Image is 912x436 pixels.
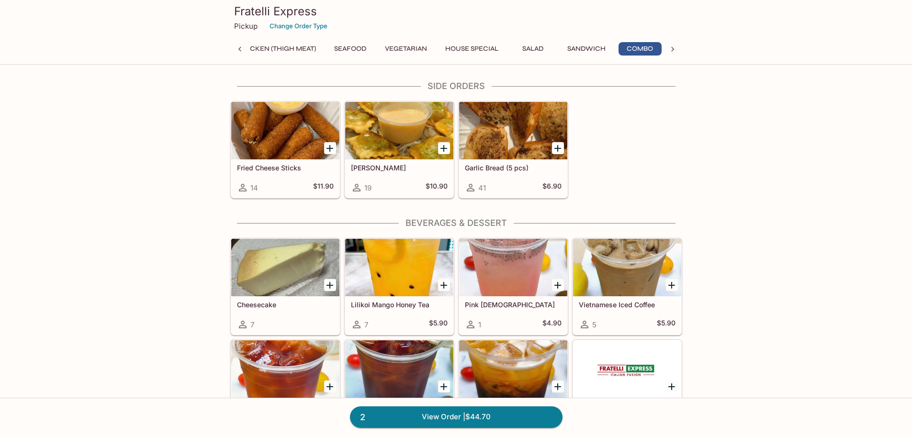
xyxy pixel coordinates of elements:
[666,279,678,291] button: Add Vietnamese Iced Coffee
[440,42,504,56] button: House Special
[350,406,563,427] a: 2View Order |$44.70
[552,279,564,291] button: Add Pink Lady
[345,239,453,296] div: Lilikoi Mango Honey Tea
[354,411,371,424] span: 2
[666,380,678,392] button: Add Arnold Palmer
[324,142,336,154] button: Add Fried Cheese Sticks
[234,4,678,19] h3: Fratelli Express
[345,101,454,198] a: [PERSON_NAME]19$10.90
[542,319,562,330] h5: $4.90
[265,19,332,34] button: Change Order Type
[250,320,254,329] span: 7
[237,301,334,309] h5: Cheesecake
[329,42,372,56] button: Seafood
[364,320,368,329] span: 7
[579,301,676,309] h5: Vietnamese Iced Coffee
[234,22,258,31] p: Pickup
[459,238,568,335] a: Pink [DEMOGRAPHIC_DATA]1$4.90
[573,239,681,296] div: Vietnamese Iced Coffee
[232,42,321,56] button: Chicken (Thigh Meat)
[231,102,339,159] div: Fried Cheese Sticks
[429,319,448,330] h5: $5.90
[657,319,676,330] h5: $5.90
[324,279,336,291] button: Add Cheesecake
[465,164,562,172] h5: Garlic Bread (5 pcs)
[250,183,258,192] span: 14
[459,239,567,296] div: Pink Lady
[351,164,448,172] h5: [PERSON_NAME]
[459,340,567,398] div: Thai Iced Tea
[230,218,682,228] h4: Beverages & Dessert
[438,279,450,291] button: Add Lilikoi Mango Honey Tea
[438,380,450,392] button: Add Lipton Iced Tea
[231,239,339,296] div: Cheesecake
[351,301,448,309] h5: Lilikoi Mango Honey Tea
[592,320,597,329] span: 5
[231,340,339,398] div: Plantation Iced Tea
[438,142,450,154] button: Add Fried Ravioli
[511,42,554,56] button: Salad
[231,238,340,335] a: Cheesecake7
[313,182,334,193] h5: $11.90
[231,101,340,198] a: Fried Cheese Sticks14$11.90
[542,182,562,193] h5: $6.90
[552,380,564,392] button: Add Thai Iced Tea
[345,340,453,398] div: Lipton Iced Tea
[562,42,611,56] button: Sandwich
[364,183,372,192] span: 19
[478,183,486,192] span: 41
[345,102,453,159] div: Fried Ravioli
[324,380,336,392] button: Add Plantation Iced Tea
[465,301,562,309] h5: Pink [DEMOGRAPHIC_DATA]
[552,142,564,154] button: Add Garlic Bread (5 pcs)
[478,320,481,329] span: 1
[237,164,334,172] h5: Fried Cheese Sticks
[459,101,568,198] a: Garlic Bread (5 pcs)41$6.90
[573,340,681,398] div: Arnold Palmer
[380,42,432,56] button: Vegetarian
[426,182,448,193] h5: $10.90
[459,102,567,159] div: Garlic Bread (5 pcs)
[619,42,662,56] button: Combo
[573,238,682,335] a: Vietnamese Iced Coffee5$5.90
[345,238,454,335] a: Lilikoi Mango Honey Tea7$5.90
[230,81,682,91] h4: Side Orders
